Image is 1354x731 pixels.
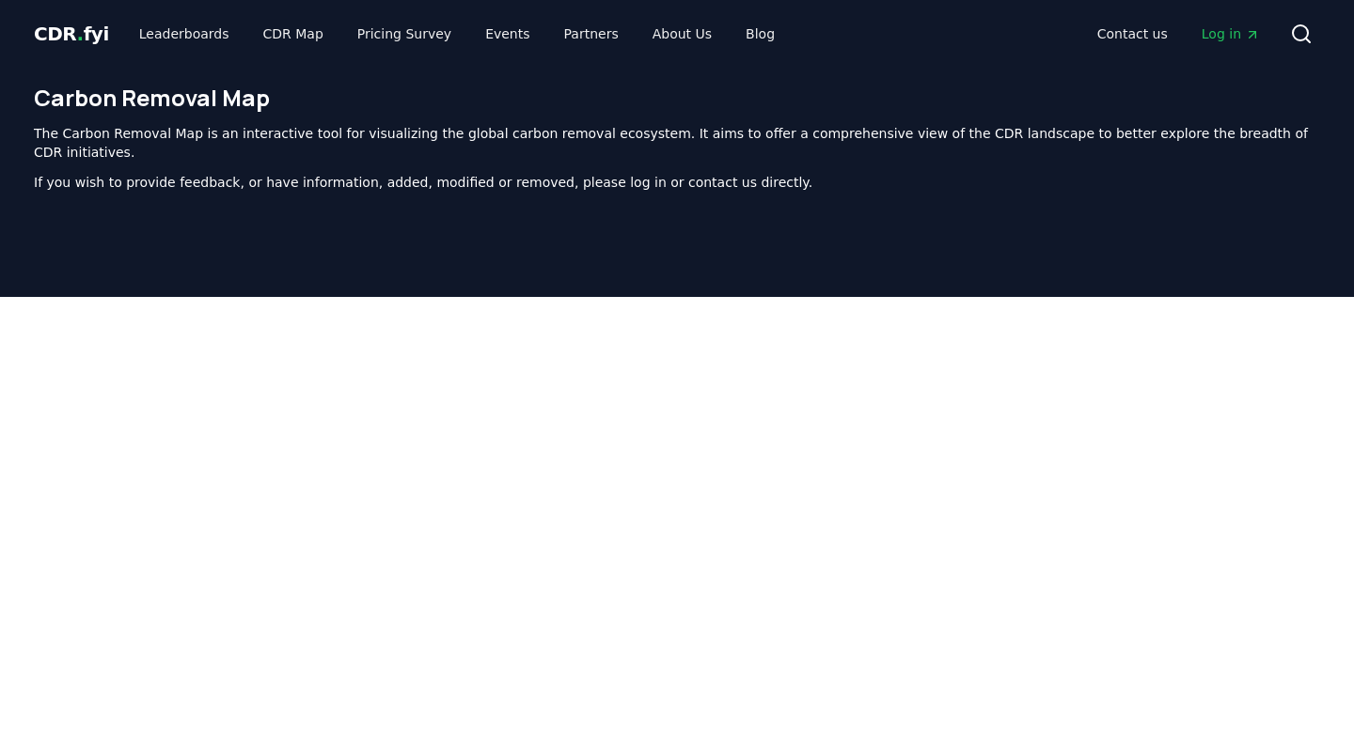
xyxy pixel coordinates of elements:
a: CDR Map [248,17,338,51]
nav: Main [1082,17,1275,51]
span: Log in [1202,24,1260,43]
a: Events [470,17,544,51]
nav: Main [124,17,790,51]
a: CDR.fyi [34,21,109,47]
h1: Carbon Removal Map [34,83,1320,113]
a: About Us [638,17,727,51]
a: Contact us [1082,17,1183,51]
a: Partners [549,17,634,51]
a: Log in [1187,17,1275,51]
p: If you wish to provide feedback, or have information, added, modified or removed, please log in o... [34,173,1320,192]
a: Blog [731,17,790,51]
a: Leaderboards [124,17,244,51]
span: CDR fyi [34,23,109,45]
span: . [77,23,84,45]
p: The Carbon Removal Map is an interactive tool for visualizing the global carbon removal ecosystem... [34,124,1320,162]
a: Pricing Survey [342,17,466,51]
